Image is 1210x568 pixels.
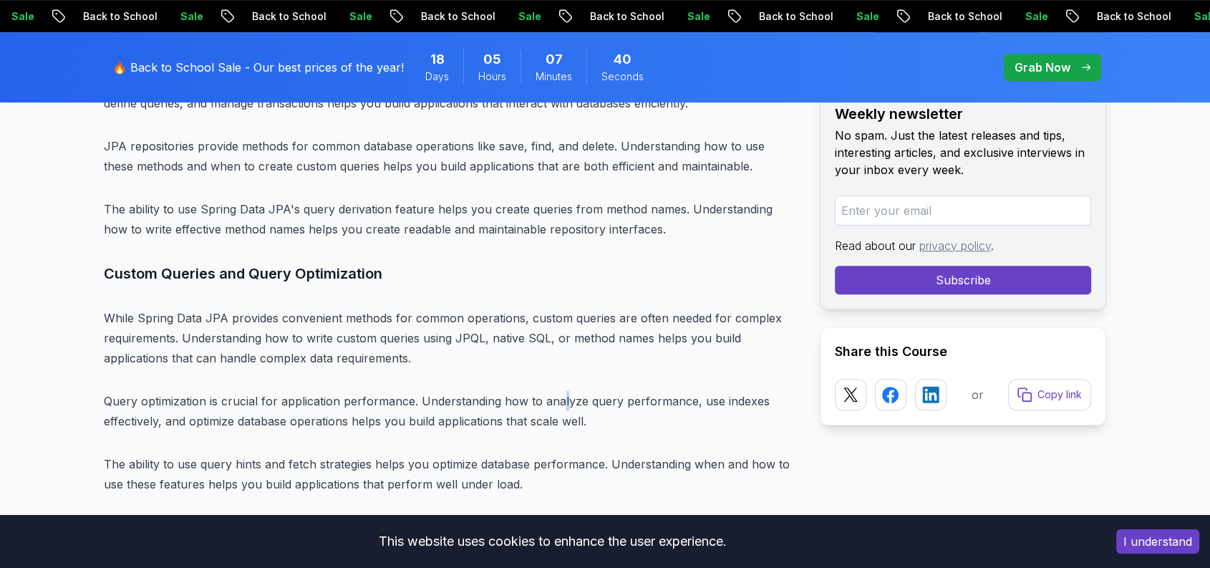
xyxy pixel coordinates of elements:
[835,342,1091,362] h2: Share this Course
[338,9,384,24] p: Sale
[1037,388,1082,402] p: Copy link
[546,49,563,69] span: 7 Minutes
[507,9,553,24] p: Sale
[835,127,1091,178] p: No spam. Just the latest releases and tips, interesting articles, and exclusive interviews in you...
[676,9,722,24] p: Sale
[919,239,991,253] a: privacy policy
[169,9,215,24] p: Sale
[241,9,338,24] p: Back to School
[1008,379,1091,410] button: Copy link
[1014,9,1060,24] p: Sale
[1015,59,1070,76] p: Grab Now
[11,526,1095,557] div: This website uses cookies to enhance the user experience.
[112,59,404,76] p: 🔥 Back to School Sale - Our best prices of the year!
[104,308,797,368] p: While Spring Data JPA provides convenient methods for common operations, custom queries are often...
[104,391,797,431] p: Query optimization is crucial for application performance. Understanding how to analyze query per...
[972,386,984,403] p: or
[104,136,797,176] p: JPA repositories provide methods for common database operations like save, find, and delete. Unde...
[536,69,572,84] span: Minutes
[478,69,506,84] span: Hours
[916,9,1014,24] p: Back to School
[747,9,845,24] p: Back to School
[1116,529,1199,554] button: Accept cookies
[845,9,891,24] p: Sale
[835,196,1091,226] input: Enter your email
[104,199,797,239] p: The ability to use Spring Data JPA's query derivation feature helps you create queries from metho...
[601,69,644,84] span: Seconds
[72,9,169,24] p: Back to School
[410,9,507,24] p: Back to School
[579,9,676,24] p: Back to School
[1085,9,1183,24] p: Back to School
[835,104,1091,124] h2: Weekly newsletter
[835,237,1091,254] p: Read about our .
[104,262,797,285] h3: Custom Queries and Query Optimization
[614,49,631,69] span: 40 Seconds
[483,49,501,69] span: 5 Hours
[104,454,797,494] p: The ability to use query hints and fetch strategies helps you optimize database performance. Unde...
[835,266,1091,294] button: Subscribe
[430,49,445,69] span: 18 Days
[425,69,449,84] span: Days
